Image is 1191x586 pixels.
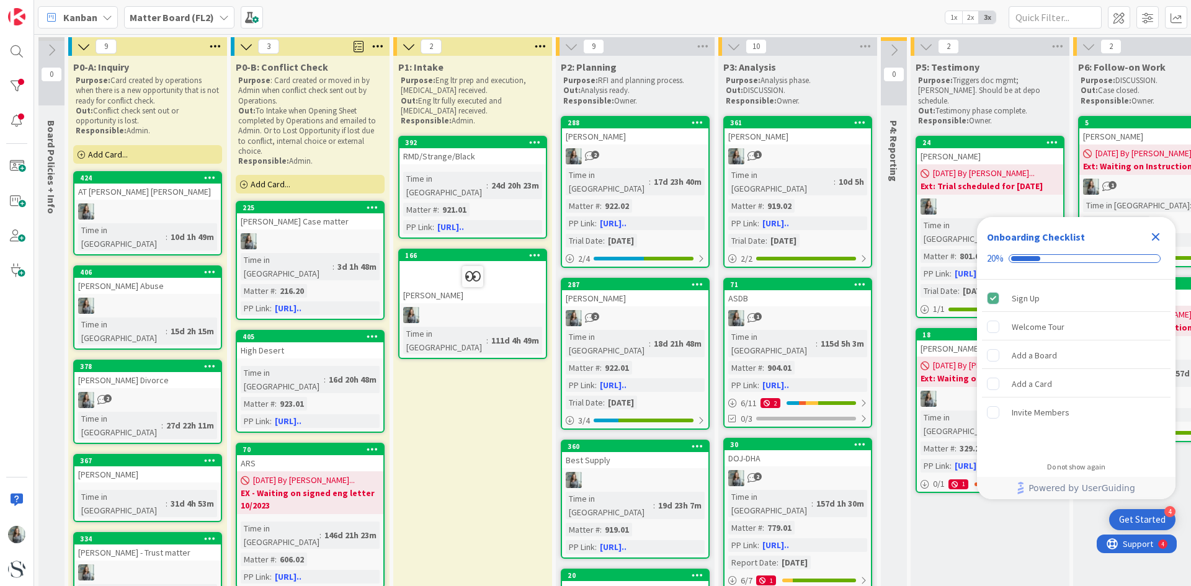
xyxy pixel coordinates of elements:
span: : [275,397,277,411]
div: 923.01 [277,397,307,411]
div: 225 [243,203,383,212]
span: : [834,175,836,189]
img: LG [241,233,257,249]
a: 424AT [PERSON_NAME] [PERSON_NAME]LGTime in [GEOGRAPHIC_DATA]:10d 1h 49m [73,171,222,255]
div: 360 [568,442,708,451]
div: Time in [GEOGRAPHIC_DATA] [78,412,161,439]
img: LG [8,526,25,543]
div: 329.25 [957,442,987,455]
span: : [324,373,326,386]
div: Add a Card is incomplete. [982,370,1171,397]
div: ARS [237,455,383,471]
span: 2 / 2 [741,252,752,265]
div: Trial Date [566,396,603,409]
div: 424 [74,172,221,184]
a: 225[PERSON_NAME] Case matterLGTime in [GEOGRAPHIC_DATA]:3d 1h 48mMatter #:216.20PP Link:[URL].. [236,201,385,320]
div: 70 [237,444,383,455]
span: : [958,284,960,298]
div: 360Best Supply [562,441,708,468]
span: : [600,199,602,213]
div: Welcome Tour is incomplete. [982,313,1171,340]
div: 166 [399,250,546,261]
div: LG [562,472,708,488]
a: 378[PERSON_NAME] DivorceLGTime in [GEOGRAPHIC_DATA]:27d 22h 11m [73,360,222,444]
div: 378 [80,362,221,371]
div: [DATE] [960,284,992,298]
div: 225[PERSON_NAME] Case matter [237,202,383,229]
span: 2 [591,151,599,159]
a: [URL].. [275,303,301,314]
a: 287[PERSON_NAME]LGTime in [GEOGRAPHIC_DATA]:18d 21h 48mMatter #:922.01PP Link:[URL]..Trial Date:[... [561,278,710,430]
div: 361 [730,118,871,127]
div: LG [399,307,546,323]
div: Close Checklist [1146,227,1166,247]
div: Add a Board [1012,348,1057,363]
input: Quick Filter... [1009,6,1102,29]
div: 70ARS [237,444,383,471]
span: : [270,414,272,428]
div: LG [725,310,871,326]
div: Matter # [241,284,275,298]
div: PP Link [566,216,595,230]
a: 405High DesertTime in [GEOGRAPHIC_DATA]:16d 20h 48mMatter #:923.01PP Link:[URL].. [236,330,385,433]
div: 19d 23h 7m [655,499,705,512]
div: 406 [80,268,221,277]
div: 15d 2h 15m [167,324,217,338]
div: Sign Up [1012,291,1040,306]
div: 406[PERSON_NAME] Abuse [74,267,221,294]
div: 922.02 [602,199,632,213]
div: 2/4 [562,251,708,267]
div: 367[PERSON_NAME] [74,455,221,482]
div: 71 [730,280,871,289]
div: 921.01 [439,203,470,216]
span: 0 / 1 [933,477,945,491]
div: Time in [GEOGRAPHIC_DATA] [78,317,166,345]
div: [DATE] [767,234,800,247]
div: 225 [237,202,383,213]
div: PP Link [241,301,270,315]
div: Time in [GEOGRAPHIC_DATA] [403,172,486,199]
div: 2/2 [725,251,871,267]
a: 392RMD/Strange/BlackTime in [GEOGRAPHIC_DATA]:24d 20h 23mMatter #:921.01PP Link:[URL].. [398,136,547,239]
a: 406[PERSON_NAME] AbuseLGTime in [GEOGRAPHIC_DATA]:15d 2h 15m [73,265,222,350]
span: Add Card... [88,149,128,160]
a: 166[PERSON_NAME]LGTime in [GEOGRAPHIC_DATA]:111d 4h 49m [398,249,547,359]
div: Best Supply [562,452,708,468]
div: 360 [562,441,708,452]
div: Time in [GEOGRAPHIC_DATA] [403,327,486,354]
span: 1 [1108,181,1117,189]
div: Matter # [728,199,762,213]
span: : [161,419,163,432]
div: 2 [761,398,780,408]
div: 405 [237,331,383,342]
span: 3 / 4 [578,414,590,427]
div: 157d 1h 30m [813,497,867,510]
span: : [166,230,167,244]
span: : [432,220,434,234]
div: 0/11 [917,476,1063,492]
div: 885.01 [1119,216,1149,229]
span: : [603,234,605,247]
div: 24 [922,138,1063,147]
div: 919.02 [764,199,795,213]
div: Matter # [566,361,600,375]
a: 361[PERSON_NAME]LGTime in [GEOGRAPHIC_DATA]:10d 5hMatter #:919.02PP Link:[URL]..Trial Date:[DATE]2/2 [723,116,872,268]
div: 405High Desert [237,331,383,358]
div: Sign Up is complete. [982,285,1171,312]
div: DOJ-DHA [725,450,871,466]
span: 6 / 11 [741,397,757,410]
span: : [816,337,818,350]
span: : [765,234,767,247]
div: Checklist items [977,280,1175,454]
span: 2 / 4 [578,252,590,265]
b: Matter Board (FL2) [130,11,214,24]
span: 2 [591,313,599,321]
div: Matter # [728,521,762,535]
div: 71ASDB [725,279,871,306]
div: Add a Card [1012,376,1052,391]
div: 919.01 [602,523,632,536]
div: 904.01 [764,361,795,375]
span: : [955,249,957,263]
div: 166[PERSON_NAME] [399,250,546,303]
span: : [1117,216,1119,229]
